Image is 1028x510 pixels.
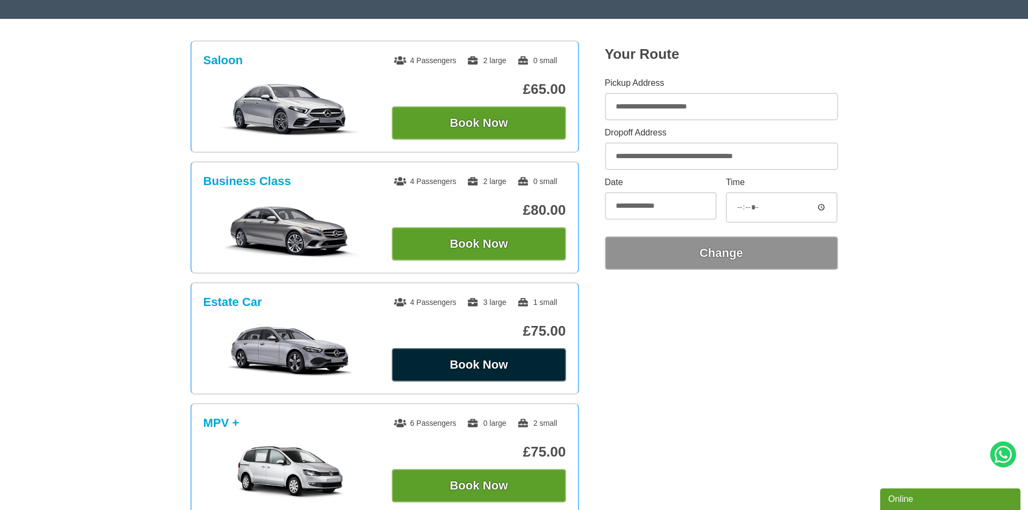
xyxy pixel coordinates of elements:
[203,416,240,430] h3: MPV +
[209,324,371,378] img: Estate Car
[394,177,457,186] span: 4 Passengers
[392,323,566,339] p: £75.00
[392,81,566,98] p: £65.00
[392,106,566,140] button: Book Now
[392,227,566,261] button: Book Now
[209,203,371,257] img: Business Class
[203,295,262,309] h3: Estate Car
[605,236,838,270] button: Change
[517,177,557,186] span: 0 small
[392,202,566,219] p: £80.00
[209,445,371,499] img: MPV +
[605,128,838,137] label: Dropoff Address
[467,298,506,307] span: 3 large
[392,444,566,460] p: £75.00
[394,298,457,307] span: 4 Passengers
[392,348,566,382] button: Book Now
[203,53,243,67] h3: Saloon
[467,177,506,186] span: 2 large
[605,79,838,87] label: Pickup Address
[726,178,838,187] label: Time
[605,178,717,187] label: Date
[517,298,557,307] span: 1 small
[394,56,457,65] span: 4 Passengers
[203,174,291,188] h3: Business Class
[467,419,506,427] span: 0 large
[392,469,566,502] button: Book Now
[517,419,557,427] span: 2 small
[209,83,371,137] img: Saloon
[467,56,506,65] span: 2 large
[517,56,557,65] span: 0 small
[880,486,1023,510] iframe: chat widget
[605,46,838,63] h2: Your Route
[394,419,457,427] span: 6 Passengers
